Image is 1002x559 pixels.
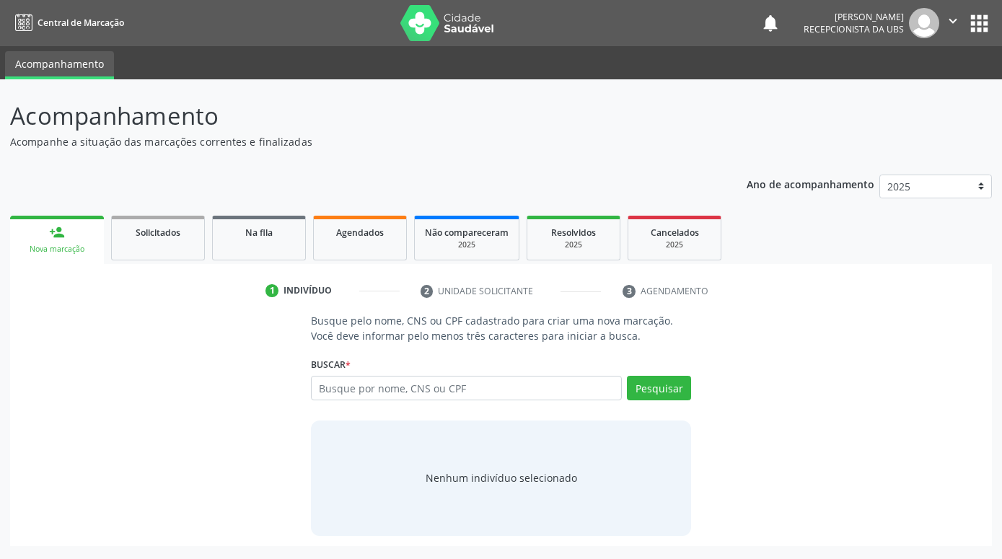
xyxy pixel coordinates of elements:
[804,11,904,23] div: [PERSON_NAME]
[760,13,781,33] button: notifications
[651,226,699,239] span: Cancelados
[10,134,698,149] p: Acompanhe a situação das marcações correntes e finalizadas
[425,239,509,250] div: 2025
[336,226,384,239] span: Agendados
[20,244,94,255] div: Nova marcação
[909,8,939,38] img: img
[49,224,65,240] div: person_add
[311,376,622,400] input: Busque por nome, CNS ou CPF
[311,313,691,343] p: Busque pelo nome, CNS ou CPF cadastrado para criar uma nova marcação. Você deve informar pelo men...
[425,226,509,239] span: Não compareceram
[284,284,332,297] div: Indivíduo
[265,284,278,297] div: 1
[638,239,711,250] div: 2025
[10,11,124,35] a: Central de Marcação
[245,226,273,239] span: Na fila
[38,17,124,29] span: Central de Marcação
[627,376,691,400] button: Pesquisar
[804,23,904,35] span: Recepcionista da UBS
[136,226,180,239] span: Solicitados
[551,226,596,239] span: Resolvidos
[537,239,610,250] div: 2025
[747,175,874,193] p: Ano de acompanhamento
[5,51,114,79] a: Acompanhamento
[426,470,577,485] div: Nenhum indivíduo selecionado
[10,98,698,134] p: Acompanhamento
[945,13,961,29] i: 
[967,11,992,36] button: apps
[939,8,967,38] button: 
[311,353,351,376] label: Buscar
